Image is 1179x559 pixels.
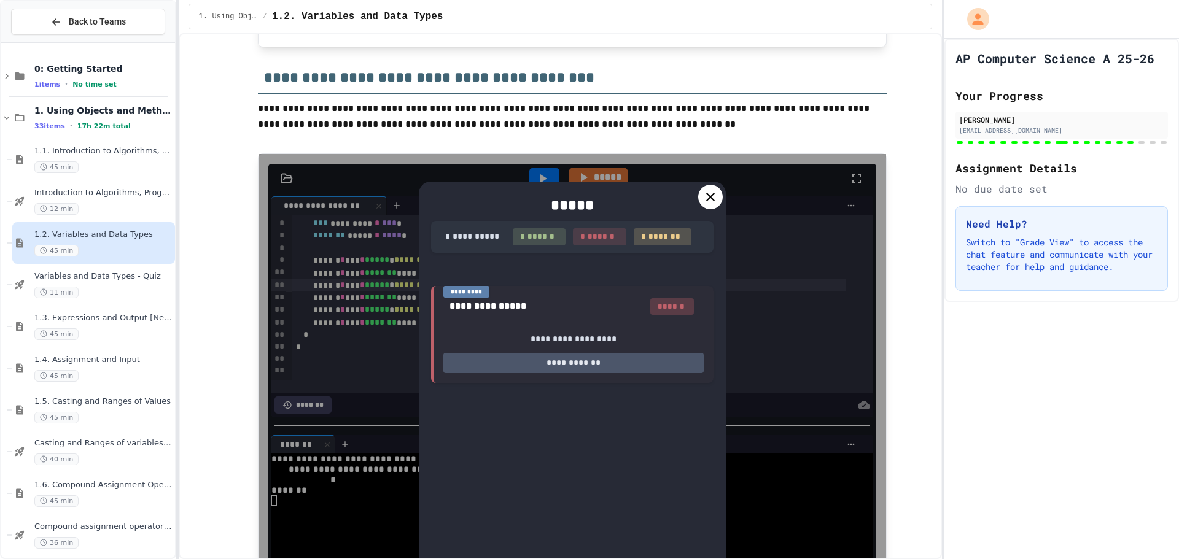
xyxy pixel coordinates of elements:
[34,161,79,173] span: 45 min
[966,236,1158,273] p: Switch to "Grade View" to access the chat feature and communicate with your teacher for help and ...
[34,146,173,156] span: 1.1. Introduction to Algorithms, Programming, and Compilers
[34,480,173,490] span: 1.6. Compound Assignment Operators
[34,63,173,74] span: 0: Getting Started
[34,453,79,465] span: 40 min
[34,438,173,449] span: Casting and Ranges of variables - Quiz
[272,9,443,24] span: 1.2. Variables and Data Types
[954,5,992,33] div: My Account
[199,12,258,21] span: 1. Using Objects and Methods
[959,114,1164,125] div: [PERSON_NAME]
[34,203,79,215] span: 12 min
[34,229,173,240] span: 1.2. Variables and Data Types
[34,495,79,507] span: 45 min
[34,80,60,88] span: 1 items
[34,245,79,256] span: 45 min
[34,122,65,130] span: 33 items
[34,522,173,532] span: Compound assignment operators - Quiz
[955,160,1168,177] h2: Assignment Details
[34,370,79,382] span: 45 min
[34,105,173,116] span: 1. Using Objects and Methods
[34,412,79,423] span: 45 min
[263,12,267,21] span: /
[955,50,1154,67] h1: AP Computer Science A 25-26
[955,182,1168,196] div: No due date set
[69,15,126,28] span: Back to Teams
[34,328,79,340] span: 45 min
[34,355,173,365] span: 1.4. Assignment and Input
[966,217,1158,231] h3: Need Help?
[34,271,173,282] span: Variables and Data Types - Quiz
[34,396,173,407] span: 1.5. Casting and Ranges of Values
[34,188,173,198] span: Introduction to Algorithms, Programming, and Compilers
[959,126,1164,135] div: [EMAIL_ADDRESS][DOMAIN_NAME]
[34,313,173,323] span: 1.3. Expressions and Output [New]
[65,79,68,89] span: •
[77,122,131,130] span: 17h 22m total
[70,121,72,131] span: •
[34,537,79,549] span: 36 min
[955,87,1168,104] h2: Your Progress
[72,80,117,88] span: No time set
[11,9,165,35] button: Back to Teams
[34,287,79,298] span: 11 min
